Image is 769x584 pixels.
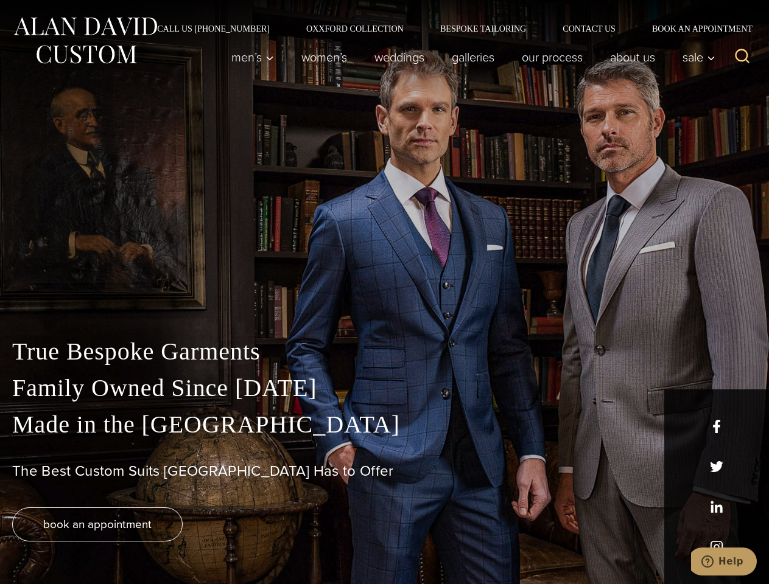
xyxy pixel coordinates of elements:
a: book an appointment [12,507,183,541]
nav: Secondary Navigation [139,24,757,33]
a: Call Us [PHONE_NUMBER] [139,24,288,33]
a: Our Process [508,45,597,69]
button: Men’s sub menu toggle [218,45,288,69]
h1: The Best Custom Suits [GEOGRAPHIC_DATA] Has to Offer [12,462,757,480]
span: book an appointment [43,515,152,533]
a: Contact Us [544,24,634,33]
a: weddings [361,45,438,69]
iframe: Opens a widget where you can chat to one of our agents [691,547,757,578]
p: True Bespoke Garments Family Owned Since [DATE] Made in the [GEOGRAPHIC_DATA] [12,333,757,443]
a: Oxxford Collection [288,24,422,33]
nav: Primary Navigation [218,45,722,69]
button: View Search Form [728,43,757,72]
button: Sale sub menu toggle [669,45,722,69]
a: Galleries [438,45,508,69]
a: Bespoke Tailoring [422,24,544,33]
img: Alan David Custom [12,13,158,68]
a: Women’s [288,45,361,69]
a: Book an Appointment [634,24,757,33]
a: About Us [597,45,669,69]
